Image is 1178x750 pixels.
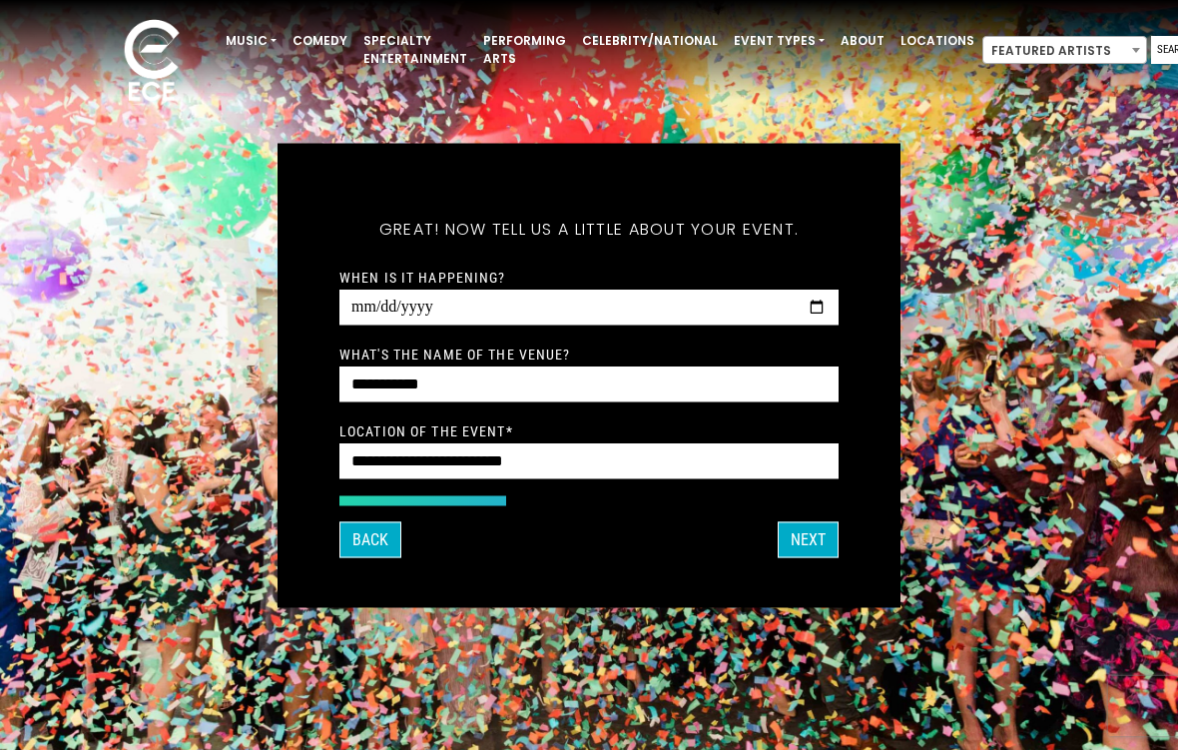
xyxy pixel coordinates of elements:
[339,521,401,557] button: Back
[339,421,513,439] label: Location of the event
[102,14,202,111] img: ece_new_logo_whitev2-1.png
[726,24,833,58] a: Event Types
[339,345,570,363] label: What's the name of the venue?
[983,37,1146,65] span: Featured Artists
[574,24,726,58] a: Celebrity/National
[218,24,285,58] a: Music
[339,268,506,286] label: When is it happening?
[833,24,892,58] a: About
[475,24,574,76] a: Performing Arts
[339,193,839,265] h5: Great! Now tell us a little about your event.
[778,521,839,557] button: Next
[982,36,1147,64] span: Featured Artists
[892,24,982,58] a: Locations
[355,24,475,76] a: Specialty Entertainment
[285,24,355,58] a: Comedy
